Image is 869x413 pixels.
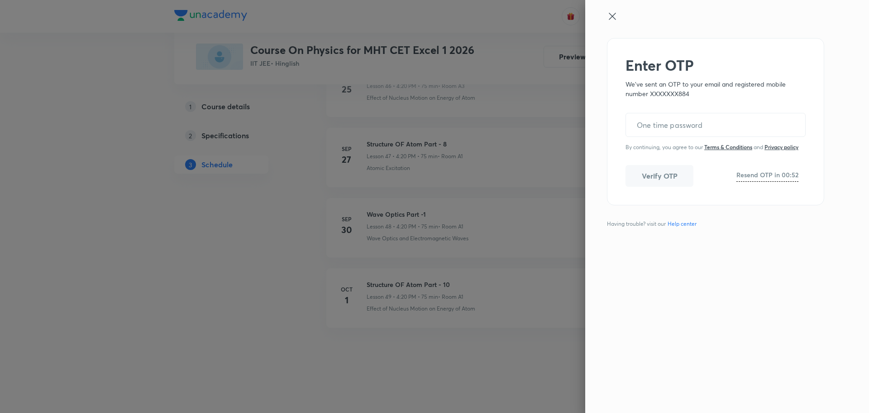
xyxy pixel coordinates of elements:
[625,57,806,74] h2: Enter OTP
[625,79,806,98] p: We've sent an OTP to your email and registered mobile number XXXXXXX884
[625,144,806,151] div: By continuing, you agree to our and
[666,220,698,228] a: Help center
[736,170,798,180] h6: Resend OTP in 00:52
[626,113,805,136] input: One time password
[625,165,693,187] button: Verify OTP
[764,143,798,151] a: Privacy policy
[704,143,752,151] a: Terms & Conditions
[607,220,700,228] span: Having trouble? visit our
